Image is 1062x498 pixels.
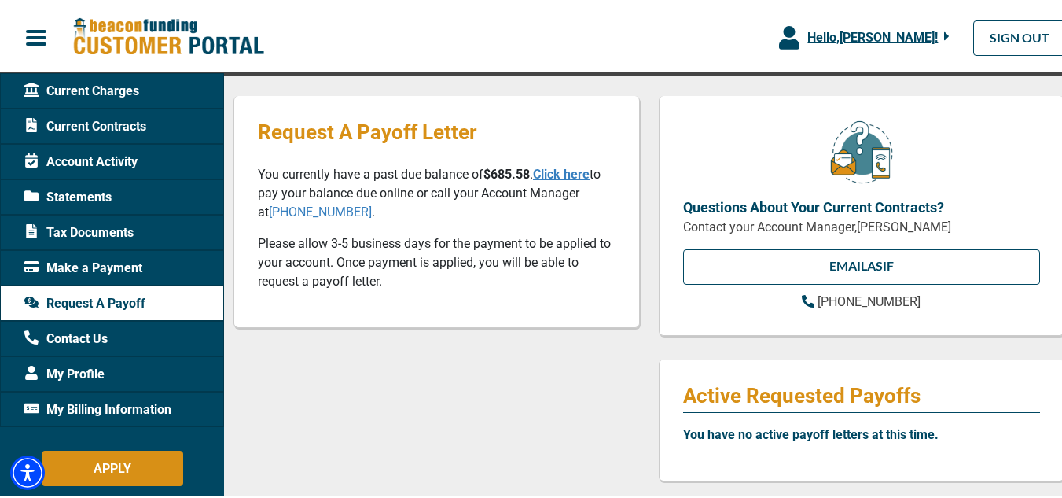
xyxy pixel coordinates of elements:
[258,117,616,142] p: Request A Payoff Letter
[683,194,1041,216] p: Questions About Your Current Contracts?
[24,115,146,134] span: Current Contracts
[24,256,142,275] span: Make a Payment
[24,221,134,240] span: Tax Documents
[269,202,372,217] a: [PHONE_NUMBER]
[483,164,530,179] b: $685.58
[10,453,45,488] div: Accessibility Menu
[533,164,590,179] a: Click here
[683,425,939,440] b: You have no active payoff letters at this time.
[24,398,171,417] span: My Billing Information
[24,327,108,346] span: Contact Us
[258,163,616,219] p: You currently have a past due balance of . to pay your balance due online or call your Account Ma...
[807,28,938,42] span: Hello, [PERSON_NAME] !
[818,292,921,307] span: [PHONE_NUMBER]
[802,290,921,309] a: [PHONE_NUMBER]
[72,15,264,55] img: Beacon Funding Customer Portal Logo
[258,232,616,289] p: Please allow 3-5 business days for the payment to be applied to your account. Once payment is app...
[683,216,1041,234] p: Contact your Account Manager, [PERSON_NAME]
[683,381,1041,406] p: Active Requested Payoffs
[683,247,1041,282] a: EMAILAsif
[24,79,139,98] span: Current Charges
[24,186,112,205] span: Statements
[42,448,183,484] button: APPLY
[826,117,897,183] img: customer-service.png
[24,363,105,382] span: My Profile
[24,292,145,311] span: Request A Payoff
[24,150,138,169] span: Account Activity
